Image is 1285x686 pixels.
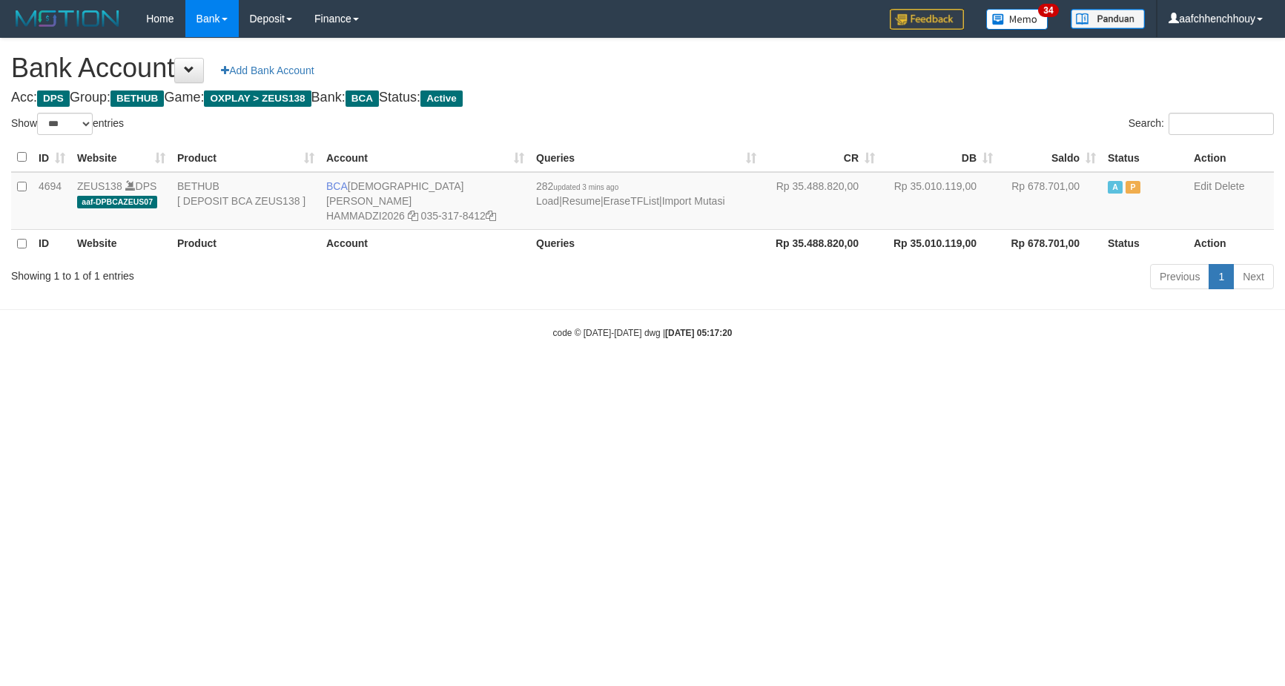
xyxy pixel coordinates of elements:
[662,195,725,207] a: Import Mutasi
[71,143,171,172] th: Website: activate to sort column ascending
[762,143,881,172] th: CR: activate to sort column ascending
[320,229,530,258] th: Account
[326,210,405,222] a: HAMMADZI2026
[37,90,70,107] span: DPS
[1126,181,1140,194] span: Paused
[171,229,320,258] th: Product
[530,143,762,172] th: Queries: activate to sort column ascending
[326,180,348,192] span: BCA
[536,180,725,207] span: | | |
[346,90,379,107] span: BCA
[986,9,1048,30] img: Button%20Memo.svg
[171,143,320,172] th: Product: activate to sort column ascending
[1188,229,1274,258] th: Action
[11,113,124,135] label: Show entries
[211,58,323,83] a: Add Bank Account
[530,229,762,258] th: Queries
[77,196,157,208] span: aaf-DPBCAZEUS07
[536,180,618,192] span: 282
[762,172,881,230] td: Rp 35.488.820,00
[408,210,418,222] a: Copy HAMMADZI2026 to clipboard
[1102,143,1188,172] th: Status
[77,180,122,192] a: ZEUS138
[1102,229,1188,258] th: Status
[1150,264,1209,289] a: Previous
[1129,113,1274,135] label: Search:
[1038,4,1058,17] span: 34
[110,90,164,107] span: BETHUB
[999,172,1102,230] td: Rp 678.701,00
[881,229,999,258] th: Rp 35.010.119,00
[33,143,71,172] th: ID: activate to sort column ascending
[999,143,1102,172] th: Saldo: activate to sort column ascending
[11,263,524,283] div: Showing 1 to 1 of 1 entries
[604,195,659,207] a: EraseTFList
[999,229,1102,258] th: Rp 678.701,00
[665,328,732,338] strong: [DATE] 05:17:20
[320,172,530,230] td: [DEMOGRAPHIC_DATA][PERSON_NAME] 035-317-8412
[881,172,999,230] td: Rp 35.010.119,00
[562,195,601,207] a: Resume
[1108,181,1123,194] span: Active
[204,90,311,107] span: OXPLAY > ZEUS138
[11,90,1274,105] h4: Acc: Group: Game: Bank: Status:
[486,210,496,222] a: Copy 0353178412 to clipboard
[1215,180,1244,192] a: Delete
[1188,143,1274,172] th: Action
[1209,264,1234,289] a: 1
[1233,264,1274,289] a: Next
[37,113,93,135] select: Showentries
[33,172,71,230] td: 4694
[71,172,171,230] td: DPS
[11,53,1274,83] h1: Bank Account
[171,172,320,230] td: BETHUB [ DEPOSIT BCA ZEUS138 ]
[420,90,463,107] span: Active
[1169,113,1274,135] input: Search:
[320,143,530,172] th: Account: activate to sort column ascending
[11,7,124,30] img: MOTION_logo.png
[553,328,733,338] small: code © [DATE]-[DATE] dwg |
[33,229,71,258] th: ID
[881,143,999,172] th: DB: activate to sort column ascending
[762,229,881,258] th: Rp 35.488.820,00
[1071,9,1145,29] img: panduan.png
[71,229,171,258] th: Website
[553,183,618,191] span: updated 3 mins ago
[536,195,559,207] a: Load
[890,9,964,30] img: Feedback.jpg
[1194,180,1212,192] a: Edit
